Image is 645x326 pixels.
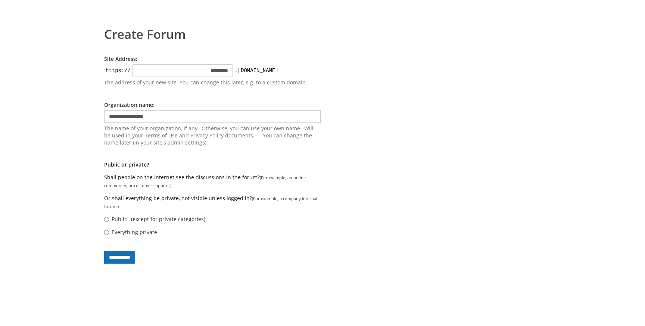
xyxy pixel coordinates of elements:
[104,101,155,108] label: Organization name:
[104,125,321,146] span: The name of your organization, if any. Otherwise, you can use your own name. Will be used in your...
[104,195,321,210] p: Or shall everything be private, not visible unless logged in?
[112,229,157,236] label: Everything private
[104,174,321,189] p: Shall people on the Internet see the discussions in the forum?
[112,215,205,223] label: Public (except for private categories)
[104,217,109,222] input: Public (except for private categories)
[104,161,149,168] b: Public or private?
[104,79,321,86] p: The address of your new site. You can change this later, e.g. to a custom domain.
[104,67,132,74] kbd: https://
[104,230,109,235] input: Everything private
[233,67,280,74] kbd: .[DOMAIN_NAME]
[104,55,137,62] label: Site Address:
[104,22,541,40] h1: Create Forum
